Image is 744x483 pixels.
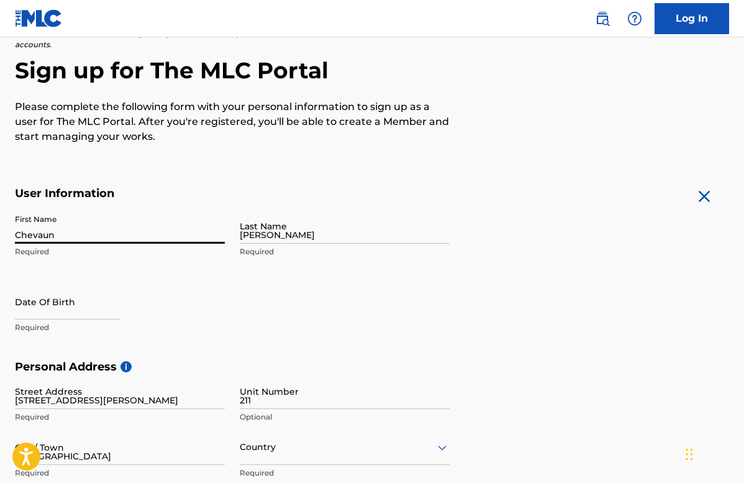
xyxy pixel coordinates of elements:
p: Required [15,467,225,479]
p: Required [240,467,450,479]
h5: Personal Address [15,360,729,374]
h2: Sign up for The MLC Portal [15,57,729,85]
div: Help [622,6,647,31]
img: help [627,11,642,26]
p: Required [240,246,450,257]
p: Required [15,412,225,423]
p: Please complete the following form with your personal information to sign up as a user for The ML... [15,99,450,144]
p: Required [15,246,225,257]
p: Optional [240,412,450,423]
div: Drag [686,436,693,473]
a: Log In [655,3,729,34]
img: MLC Logo [15,9,63,27]
h5: User Information [15,186,450,201]
iframe: Chat Widget [682,423,744,483]
img: close [694,186,714,206]
img: search [595,11,610,26]
p: Required [15,322,225,333]
a: Public Search [590,6,615,31]
span: i [120,361,132,372]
